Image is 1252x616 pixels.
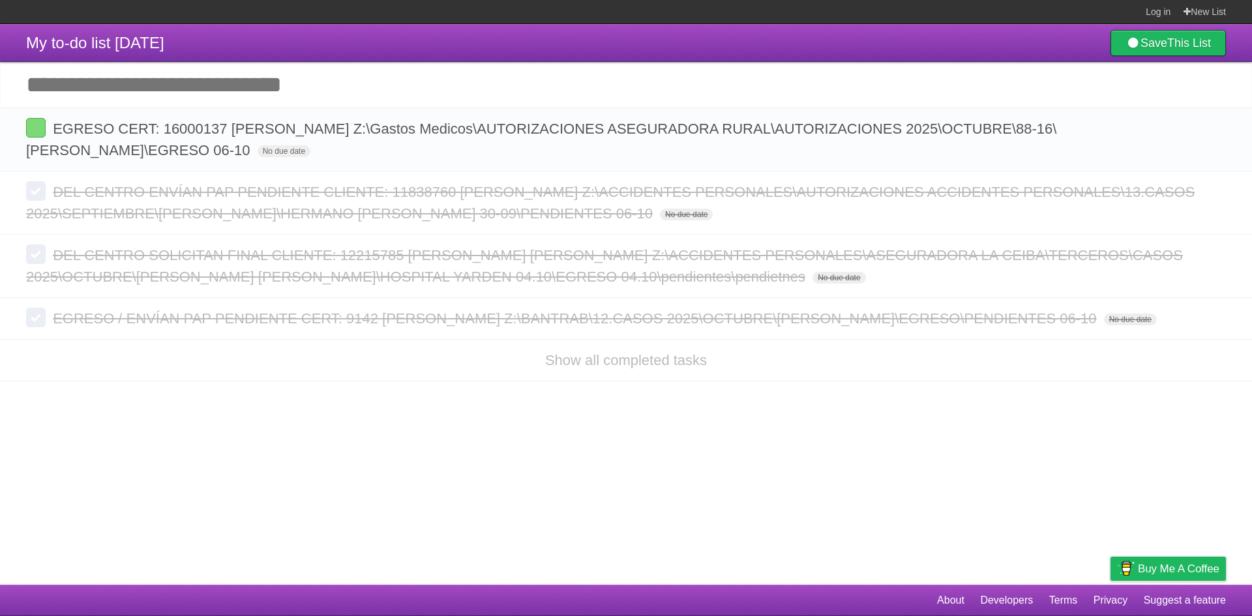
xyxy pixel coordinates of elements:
a: Developers [980,588,1033,613]
a: SaveThis List [1110,30,1226,56]
img: Buy me a coffee [1117,557,1135,579]
a: Show all completed tasks [545,352,707,368]
a: Terms [1049,588,1078,613]
span: No due date [1104,314,1157,325]
label: Done [26,308,46,327]
span: No due date [812,272,865,284]
a: Privacy [1094,588,1127,613]
a: About [937,588,964,613]
label: Done [26,244,46,264]
span: EGRESO / ENVÍAN PAP PENDIENTE CERT: 9142 [PERSON_NAME] Z:\BANTRAB\12.CASOS 2025\OCTUBRE\[PERSON_N... [53,310,1099,327]
span: DEL CENTRO SOLICITAN FINAL CLIENTE: 12215785 [PERSON_NAME] [PERSON_NAME] Z:\ACCIDENTES PERSONALES... [26,247,1183,285]
span: No due date [660,209,713,220]
a: Buy me a coffee [1110,557,1226,581]
span: My to-do list [DATE] [26,34,164,51]
span: EGRESO CERT: 16000137 [PERSON_NAME] Z:\Gastos Medicos\AUTORIZACIONES ASEGURADORA RURAL\AUTORIZACI... [26,121,1056,158]
a: Suggest a feature [1144,588,1226,613]
label: Done [26,181,46,201]
span: Buy me a coffee [1138,557,1219,580]
span: No due date [258,145,310,157]
span: DEL CENTRO ENVÍAN PAP PENDIENTE CLIENTE: 11838760 [PERSON_NAME] Z:\ACCIDENTES PERSONALES\AUTORIZA... [26,184,1195,222]
label: Done [26,118,46,138]
b: This List [1167,37,1211,50]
